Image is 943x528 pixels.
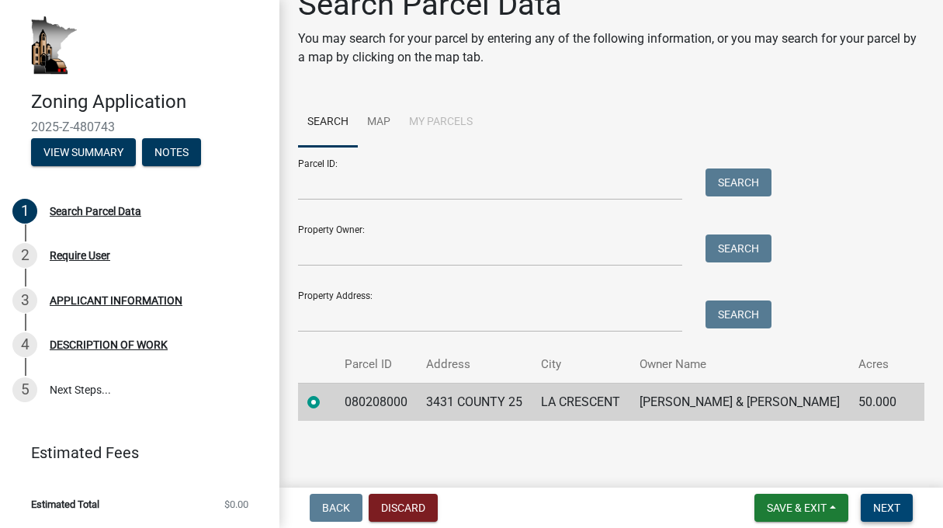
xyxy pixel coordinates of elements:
td: [PERSON_NAME] & [PERSON_NAME] [630,383,849,421]
a: Estimated Fees [12,437,255,468]
h4: Zoning Application [31,91,267,113]
div: 1 [12,199,37,224]
th: Parcel ID [335,346,417,383]
button: Search [706,300,771,328]
wm-modal-confirm: Summary [31,147,136,159]
div: 3 [12,288,37,313]
button: Notes [142,138,201,166]
span: Save & Exit [767,502,827,514]
div: APPLICANT INFORMATION [50,295,182,306]
button: Back [310,494,362,522]
a: Map [358,98,400,148]
span: Estimated Total [31,499,99,509]
th: Owner Name [630,346,849,383]
span: Back [322,502,350,514]
th: City [532,346,629,383]
div: DESCRIPTION OF WORK [50,339,168,350]
p: You may search for your parcel by entering any of the following information, or you may search fo... [298,30,924,67]
img: Houston County, Minnesota [31,16,78,75]
span: 2025-Z-480743 [31,120,248,134]
button: Save & Exit [754,494,848,522]
td: 50.000 [849,383,906,421]
div: 5 [12,377,37,402]
td: 3431 COUNTY 25 [417,383,532,421]
button: Next [861,494,913,522]
div: 2 [12,243,37,268]
td: 080208000 [335,383,417,421]
button: Discard [369,494,438,522]
span: $0.00 [224,499,248,509]
span: Next [873,502,900,514]
th: Acres [849,346,906,383]
div: Search Parcel Data [50,206,141,217]
div: 4 [12,332,37,357]
a: Search [298,98,358,148]
button: Search [706,234,771,262]
button: View Summary [31,138,136,166]
button: Search [706,168,771,196]
td: LA CRESCENT [532,383,629,421]
wm-modal-confirm: Notes [142,147,201,159]
th: Address [417,346,532,383]
div: Require User [50,250,110,261]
